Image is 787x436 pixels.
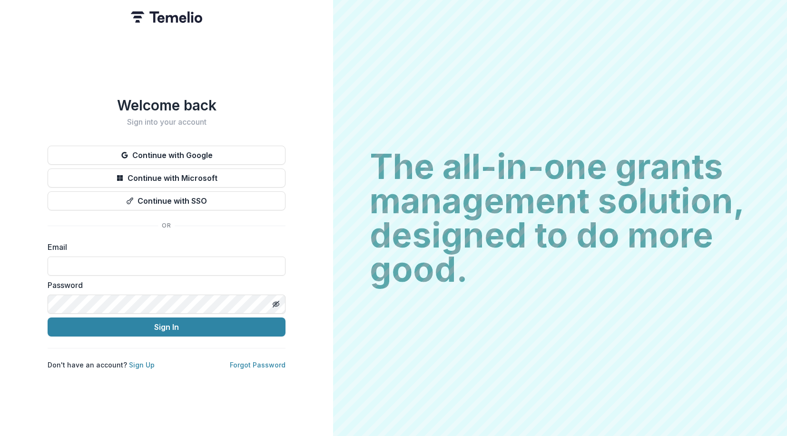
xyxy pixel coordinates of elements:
a: Forgot Password [230,361,285,369]
label: Email [48,241,280,253]
button: Continue with Google [48,146,285,165]
p: Don't have an account? [48,360,155,370]
button: Continue with Microsoft [48,168,285,188]
button: Toggle password visibility [268,297,284,312]
a: Sign Up [129,361,155,369]
h2: Sign into your account [48,118,285,127]
button: Continue with SSO [48,191,285,210]
h1: Welcome back [48,97,285,114]
img: Temelio [131,11,202,23]
label: Password [48,279,280,291]
button: Sign In [48,317,285,337]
